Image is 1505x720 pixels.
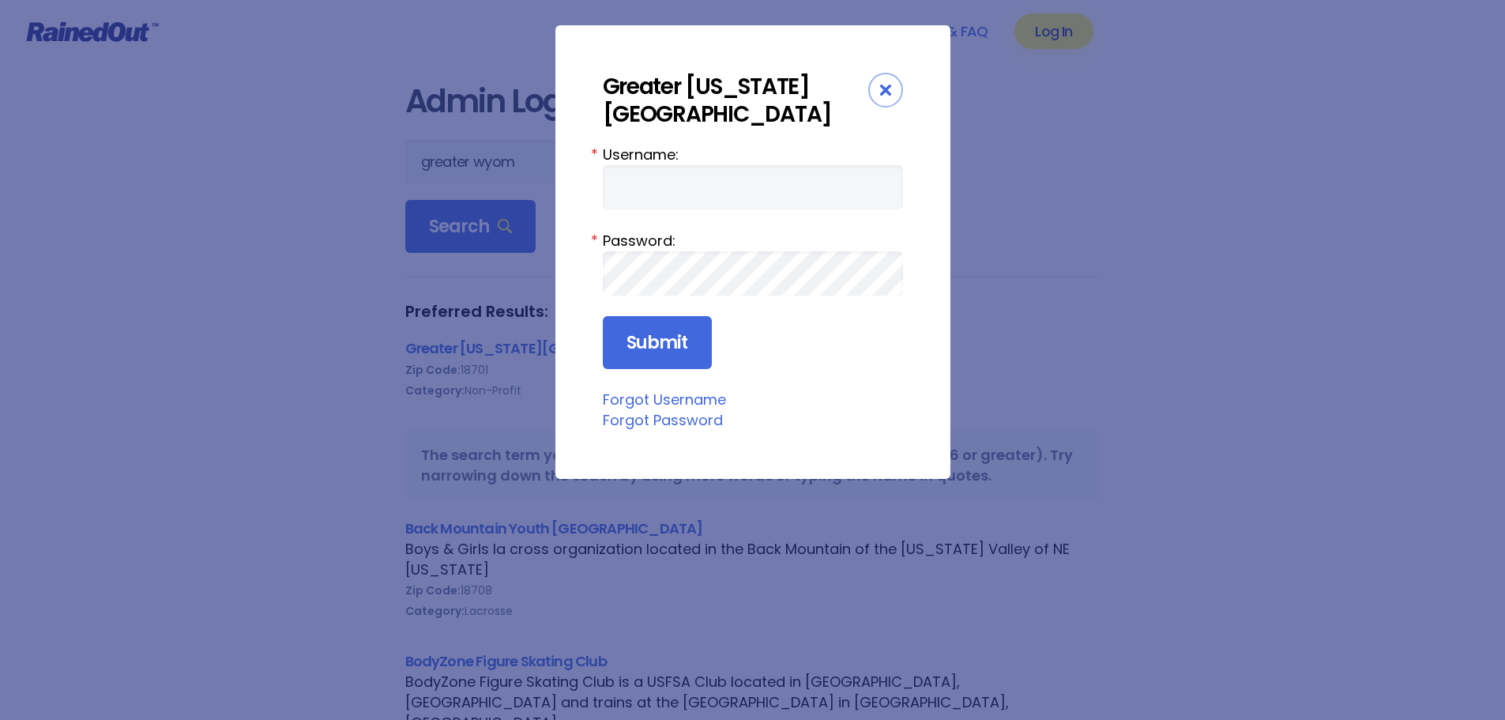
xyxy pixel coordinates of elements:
a: Forgot Password [603,410,723,430]
input: Submit [603,316,712,370]
a: Forgot Username [603,390,726,409]
label: Username: [603,144,903,165]
label: Password: [603,230,903,251]
div: Close [868,73,903,107]
div: Greater [US_STATE][GEOGRAPHIC_DATA] [603,73,868,128]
